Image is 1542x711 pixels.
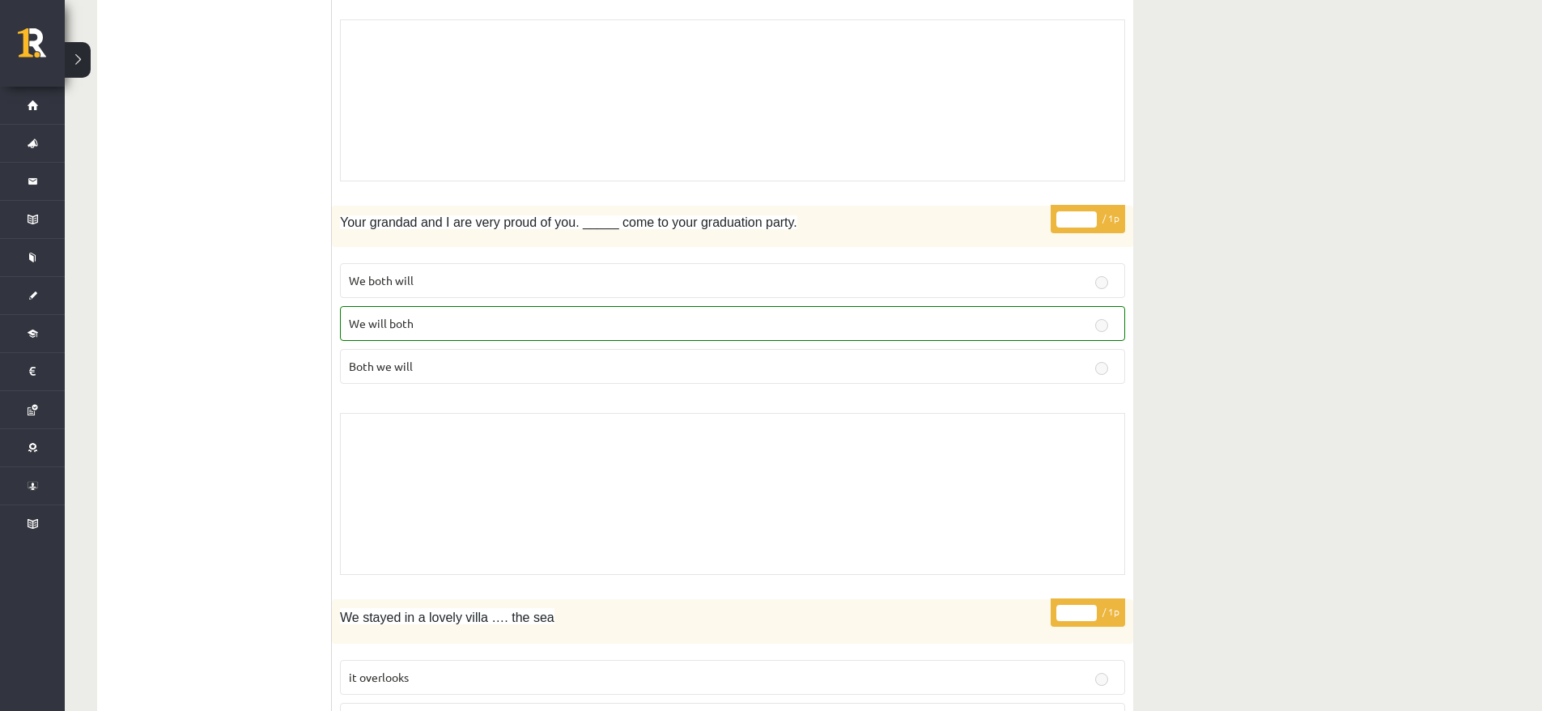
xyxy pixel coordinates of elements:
span: We will both [349,316,414,330]
span: Your grandad and I are very proud of you. _____ come to your graduation party. [340,215,797,229]
input: it overlooks [1095,673,1108,686]
input: Both we will [1095,362,1108,375]
span: We stayed in a lovely villa …. the sea [340,611,554,624]
span: it overlooks [349,670,409,684]
span: We both will [349,273,414,287]
p: / 1p [1051,598,1125,627]
span: Both we will [349,359,413,373]
input: We will both [1095,319,1108,332]
a: Rīgas 1. Tālmācības vidusskola [18,28,65,69]
input: We both will [1095,276,1108,289]
p: / 1p [1051,205,1125,233]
